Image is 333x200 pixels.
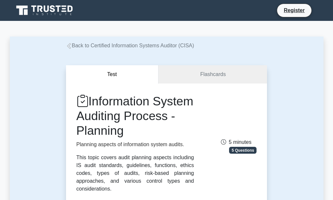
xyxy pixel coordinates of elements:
[280,6,308,14] a: Register
[158,65,267,84] a: Flashcards
[229,147,257,153] span: 5 Questions
[76,94,194,138] h1: Information System Auditing Process - Planning
[76,154,194,193] div: This topic covers audit planning aspects including IS audit standards, guidelines, functions, eth...
[76,141,194,148] p: Planning aspects of information system audits.
[221,139,251,145] span: 5 minutes
[66,43,194,48] a: Back to Certified Information Systems Auditor (CISA)
[66,65,159,84] button: Test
